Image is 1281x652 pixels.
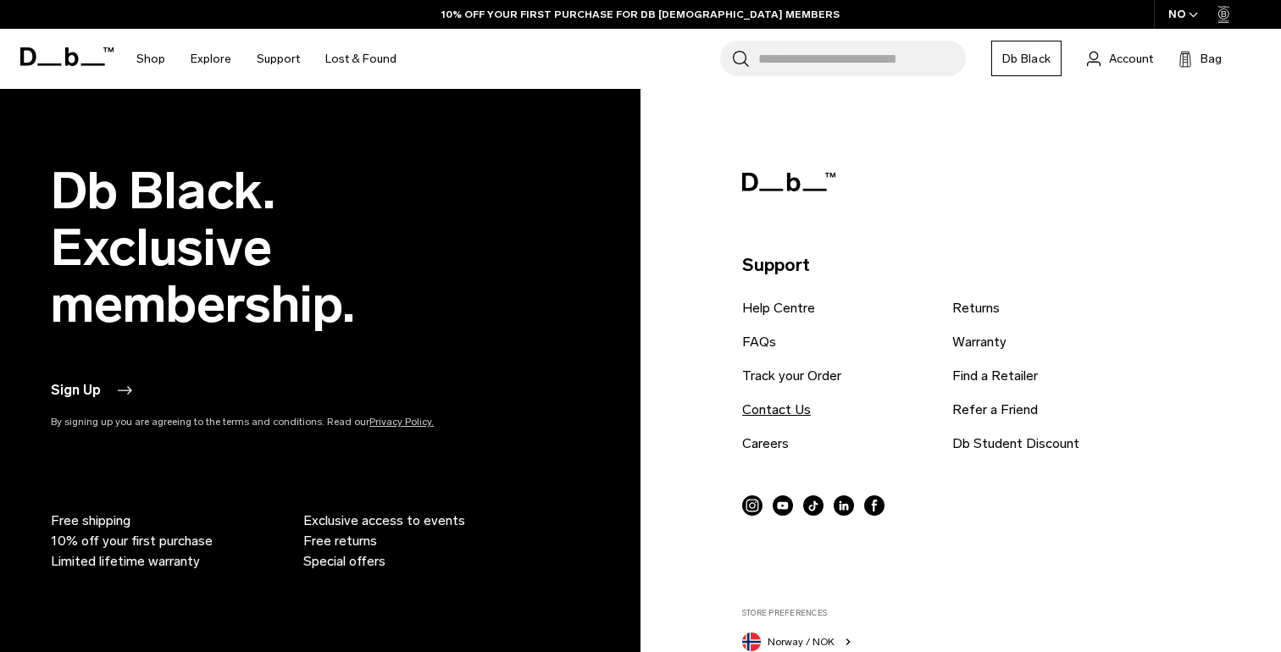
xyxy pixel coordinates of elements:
a: Account [1087,48,1153,69]
span: 10% off your first purchase [51,531,213,551]
h2: Db Black. Exclusive membership. [51,163,508,333]
a: Warranty [952,332,1006,352]
a: Explore [191,29,231,89]
button: Sign Up [51,380,135,401]
span: Free returns [303,531,377,551]
span: Limited lifetime warranty [51,551,200,572]
span: Bag [1201,50,1222,68]
p: By signing up you are agreeing to the terms and conditions. Read our [51,414,508,429]
a: Careers [742,434,789,454]
span: Special offers [303,551,385,572]
a: Find a Retailer [952,366,1038,386]
button: Bag [1178,48,1222,69]
span: Exclusive access to events [303,511,465,531]
a: Db Black [991,41,1062,76]
a: Contact Us [742,400,811,420]
img: Norway [742,633,761,651]
span: Free shipping [51,511,130,531]
button: Norway Norway / NOK [742,629,855,651]
a: Shop [136,29,165,89]
span: Norway / NOK [768,634,835,649]
p: Support [742,251,1234,279]
nav: Main Navigation [124,29,409,89]
label: Store Preferences [742,607,1234,619]
a: Lost & Found [325,29,396,89]
a: Help Centre [742,298,815,318]
a: Db Student Discount [952,434,1079,454]
span: Account [1109,50,1153,68]
a: Returns [952,298,1000,318]
a: Support [257,29,300,89]
a: Privacy Policy. [369,416,434,428]
a: Refer a Friend [952,400,1038,420]
a: 10% OFF YOUR FIRST PURCHASE FOR DB [DEMOGRAPHIC_DATA] MEMBERS [441,7,840,22]
a: FAQs [742,332,776,352]
a: Track your Order [742,366,841,386]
